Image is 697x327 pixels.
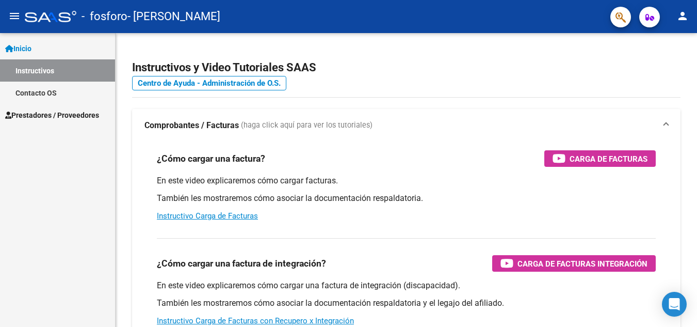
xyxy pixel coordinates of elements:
button: Carga de Facturas Integración [492,255,656,272]
p: En este video explicaremos cómo cargar facturas. [157,175,656,186]
a: Instructivo Carga de Facturas [157,211,258,221]
p: En este video explicaremos cómo cargar una factura de integración (discapacidad). [157,280,656,291]
span: - fosforo [82,5,127,28]
span: Carga de Facturas [570,152,647,165]
h2: Instructivos y Video Tutoriales SAAS [132,58,680,77]
span: (haga click aquí para ver los tutoriales) [241,120,372,131]
span: - [PERSON_NAME] [127,5,220,28]
mat-expansion-panel-header: Comprobantes / Facturas (haga click aquí para ver los tutoriales) [132,109,680,142]
h3: ¿Cómo cargar una factura? [157,151,265,166]
p: También les mostraremos cómo asociar la documentación respaldatoria y el legajo del afiliado. [157,298,656,309]
p: También les mostraremos cómo asociar la documentación respaldatoria. [157,193,656,204]
div: Open Intercom Messenger [662,292,687,317]
mat-icon: menu [8,10,21,22]
strong: Comprobantes / Facturas [144,120,239,131]
button: Carga de Facturas [544,150,656,167]
span: Inicio [5,43,31,54]
mat-icon: person [676,10,689,22]
span: Carga de Facturas Integración [517,257,647,270]
h3: ¿Cómo cargar una factura de integración? [157,256,326,271]
a: Instructivo Carga de Facturas con Recupero x Integración [157,316,354,325]
a: Centro de Ayuda - Administración de O.S. [132,76,286,90]
span: Prestadores / Proveedores [5,110,99,121]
